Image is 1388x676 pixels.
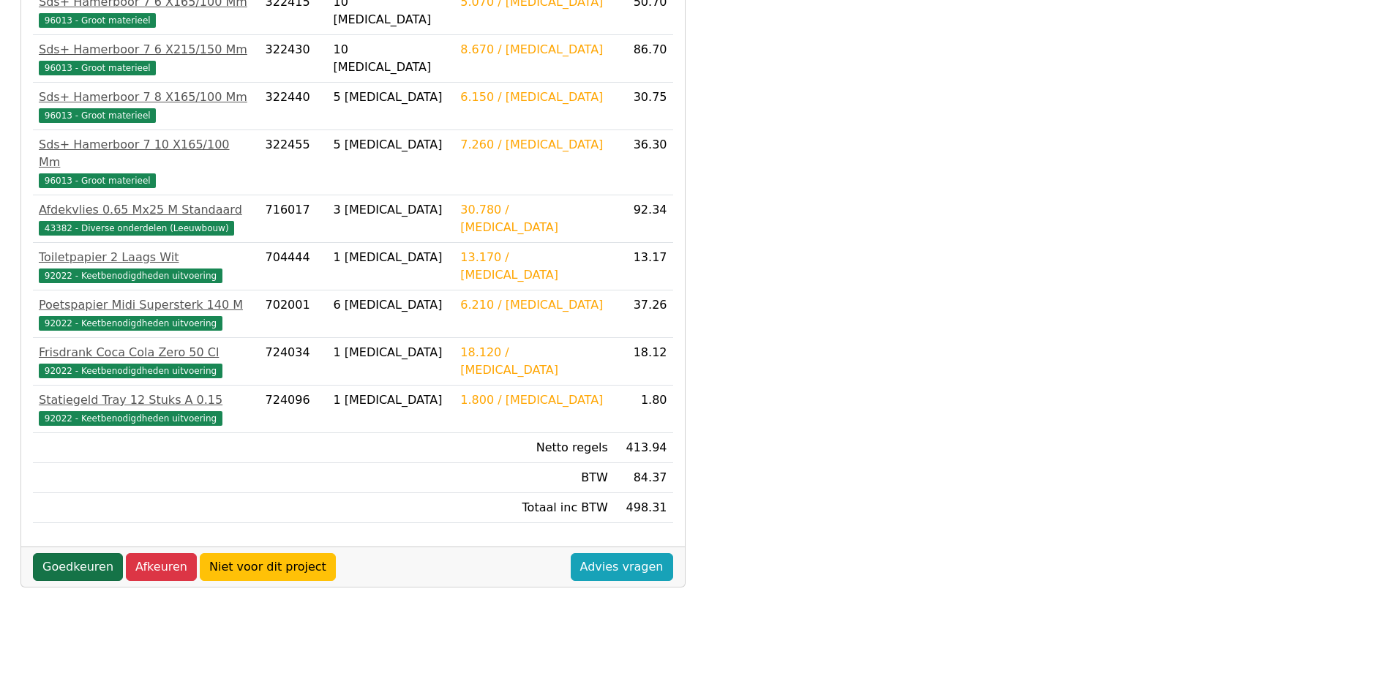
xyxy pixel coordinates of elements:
td: 84.37 [614,463,673,493]
a: Poetspapier Midi Supersterk 140 M92022 - Keetbenodigdheden uitvoering [39,296,254,331]
div: Sds+ Hamerboor 7 8 X165/100 Mm [39,89,254,106]
a: Sds+ Hamerboor 7 8 X165/100 Mm96013 - Groot materieel [39,89,254,124]
span: 96013 - Groot materieel [39,108,156,123]
div: 7.260 / [MEDICAL_DATA] [460,136,608,154]
td: 1.80 [614,386,673,433]
div: 5 [MEDICAL_DATA] [333,136,449,154]
td: 702001 [260,290,328,338]
div: 3 [MEDICAL_DATA] [333,201,449,219]
div: 1 [MEDICAL_DATA] [333,249,449,266]
td: 13.17 [614,243,673,290]
div: 18.120 / [MEDICAL_DATA] [460,344,608,379]
div: 1 [MEDICAL_DATA] [333,391,449,409]
a: Goedkeuren [33,553,123,581]
span: 92022 - Keetbenodigdheden uitvoering [39,316,222,331]
td: 37.26 [614,290,673,338]
td: 322430 [260,35,328,83]
a: Afkeuren [126,553,197,581]
td: 30.75 [614,83,673,130]
td: BTW [454,463,614,493]
td: 724096 [260,386,328,433]
div: 5 [MEDICAL_DATA] [333,89,449,106]
span: 43382 - Diverse onderdelen (Leeuwbouw) [39,221,234,236]
td: Netto regels [454,433,614,463]
span: 96013 - Groot materieel [39,13,156,28]
span: 96013 - Groot materieel [39,173,156,188]
a: Advies vragen [571,553,673,581]
div: Sds+ Hamerboor 7 10 X165/100 Mm [39,136,254,171]
div: 30.780 / [MEDICAL_DATA] [460,201,608,236]
td: 724034 [260,338,328,386]
td: 86.70 [614,35,673,83]
div: 6 [MEDICAL_DATA] [333,296,449,314]
span: 96013 - Groot materieel [39,61,156,75]
div: Sds+ Hamerboor 7 6 X215/150 Mm [39,41,254,59]
td: 498.31 [614,493,673,523]
span: 92022 - Keetbenodigdheden uitvoering [39,364,222,378]
div: Statiegeld Tray 12 Stuks A 0.15 [39,391,254,409]
div: 13.170 / [MEDICAL_DATA] [460,249,608,284]
span: 92022 - Keetbenodigdheden uitvoering [39,268,222,283]
a: Frisdrank Coca Cola Zero 50 Cl92022 - Keetbenodigdheden uitvoering [39,344,254,379]
td: 36.30 [614,130,673,195]
div: Poetspapier Midi Supersterk 140 M [39,296,254,314]
a: Afdekvlies 0.65 Mx25 M Standaard43382 - Diverse onderdelen (Leeuwbouw) [39,201,254,236]
span: 92022 - Keetbenodigdheden uitvoering [39,411,222,426]
div: 6.210 / [MEDICAL_DATA] [460,296,608,314]
div: 1 [MEDICAL_DATA] [333,344,449,361]
td: 322455 [260,130,328,195]
div: 10 [MEDICAL_DATA] [333,41,449,76]
div: Afdekvlies 0.65 Mx25 M Standaard [39,201,254,219]
td: 92.34 [614,195,673,243]
td: 413.94 [614,433,673,463]
div: 6.150 / [MEDICAL_DATA] [460,89,608,106]
td: 322440 [260,83,328,130]
a: Toiletpapier 2 Laags Wit92022 - Keetbenodigdheden uitvoering [39,249,254,284]
a: Sds+ Hamerboor 7 10 X165/100 Mm96013 - Groot materieel [39,136,254,189]
td: 716017 [260,195,328,243]
div: Frisdrank Coca Cola Zero 50 Cl [39,344,254,361]
div: 8.670 / [MEDICAL_DATA] [460,41,608,59]
a: Niet voor dit project [200,553,336,581]
a: Sds+ Hamerboor 7 6 X215/150 Mm96013 - Groot materieel [39,41,254,76]
td: Totaal inc BTW [454,493,614,523]
a: Statiegeld Tray 12 Stuks A 0.1592022 - Keetbenodigdheden uitvoering [39,391,254,427]
div: 1.800 / [MEDICAL_DATA] [460,391,608,409]
div: Toiletpapier 2 Laags Wit [39,249,254,266]
td: 18.12 [614,338,673,386]
td: 704444 [260,243,328,290]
